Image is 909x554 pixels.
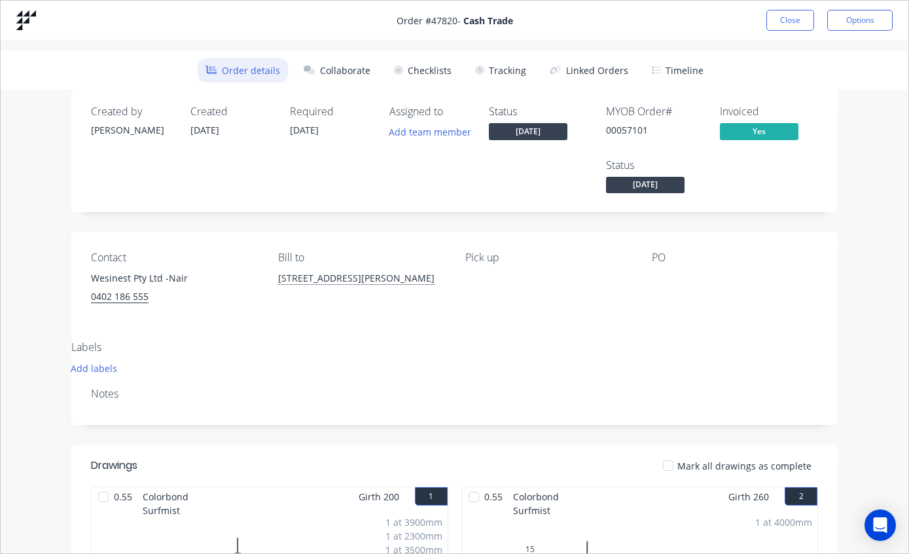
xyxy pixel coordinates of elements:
strong: Cash Trade [463,14,513,27]
span: Yes [720,123,798,139]
div: Required [290,105,368,118]
div: Bill to [278,251,444,264]
span: [DATE] [489,123,567,139]
button: 1 [415,487,448,506]
button: [DATE] [489,123,567,143]
span: 0.55 [109,487,137,510]
button: Collaborate [296,58,378,83]
span: Colorbond Surfmist [508,487,599,510]
img: Factory [16,10,36,30]
span: [DATE] [606,177,685,193]
div: [STREET_ADDRESS][PERSON_NAME] [278,269,444,311]
div: Wesinest Pty Ltd -Nair0402 186 555 [91,269,257,311]
div: Invoiced [720,105,818,118]
div: Pick up [465,251,632,264]
div: Wesinest Pty Ltd -Nair [91,269,257,287]
button: Tracking [467,58,534,83]
button: [DATE] [606,177,685,196]
div: [PERSON_NAME] [91,123,169,137]
div: Assigned to [389,105,468,118]
button: 2 [785,487,817,506]
div: 1 at 2300mm [385,529,442,543]
span: Girth 200 [359,487,399,506]
span: 0.55 [479,487,508,510]
button: Options [827,10,893,31]
div: MYOB Order # [606,105,704,118]
span: Girth 260 [728,487,769,506]
span: [DATE] [190,124,219,136]
button: Order details [198,58,288,83]
span: Colorbond Surfmist [137,487,229,510]
span: [DATE] [290,124,319,136]
div: Created by [91,105,169,118]
div: 1 at 3900mm [385,515,442,529]
div: Status [489,105,567,118]
div: Contact [91,251,257,264]
span: Order # 47820 - [397,14,513,28]
div: Labels [71,341,379,354]
button: Checklists [386,58,459,83]
div: PO [652,251,818,264]
button: Timeline [644,58,711,83]
button: Linked Orders [542,58,636,83]
button: Add labels [64,360,124,377]
div: Created [190,105,269,118]
div: Drawings [91,458,137,473]
button: Add team member [382,123,478,141]
span: Mark all drawings as complete [677,459,811,473]
div: Open Intercom Messenger [864,509,896,541]
div: 00057101 [606,123,704,137]
div: Status [606,159,704,172]
div: Notes [91,388,818,400]
div: 1 at 4000mm [755,515,812,529]
button: Close [766,10,814,31]
button: Add team member [389,123,478,141]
